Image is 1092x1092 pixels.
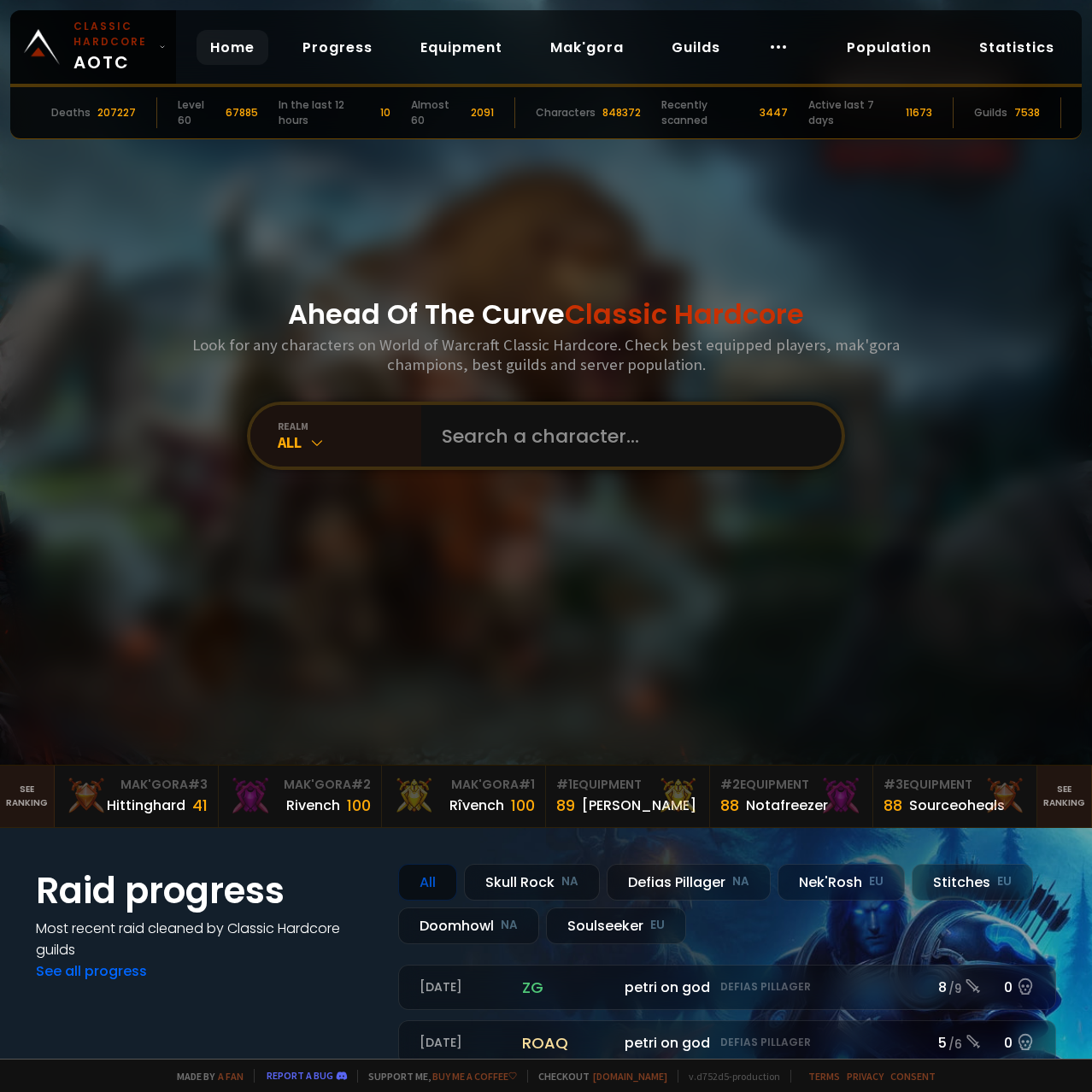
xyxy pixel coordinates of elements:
a: Guilds [658,30,734,65]
span: v. d752d5 - production [678,1070,780,1083]
div: 848372 [602,105,641,120]
div: 2091 [471,105,494,120]
a: Home [197,30,268,65]
a: Classic HardcoreAOTC [10,10,176,84]
a: Mak'Gora#1Rîvench100 [382,766,546,827]
span: Support me, [357,1070,517,1083]
span: Made by [167,1070,244,1083]
span: # 2 [351,776,371,793]
div: 41 [192,794,208,817]
div: Guilds [974,105,1007,120]
span: # 2 [720,776,740,793]
small: NA [561,873,578,890]
a: Mak'Gora#3Hittinghard41 [55,766,219,827]
span: AOTC [73,19,152,75]
a: Seeranking [1037,766,1092,827]
span: # 3 [884,776,903,793]
div: All [278,432,421,452]
a: [DATE]roaqpetri on godDefias Pillager5 /60 [398,1020,1056,1066]
small: EU [997,873,1012,890]
a: #3Equipment88Sourceoheals [873,766,1037,827]
div: 10 [380,105,390,120]
a: #2Equipment88Notafreezer [710,766,874,827]
div: Mak'Gora [65,776,208,794]
span: # 1 [556,776,572,793]
div: Level 60 [178,97,219,128]
div: [PERSON_NAME] [582,795,696,816]
span: Checkout [527,1070,667,1083]
a: Buy me a coffee [432,1070,517,1083]
div: 207227 [97,105,136,120]
div: Deaths [51,105,91,120]
div: 67885 [226,105,258,120]
div: All [398,864,457,901]
div: Soulseeker [546,907,686,944]
div: Stitches [912,864,1033,901]
div: 100 [511,794,535,817]
div: Equipment [556,776,699,794]
div: Sourceoheals [909,795,1005,816]
a: Population [833,30,945,65]
span: # 1 [519,776,535,793]
a: Report a bug [267,1069,333,1082]
a: Progress [289,30,386,65]
input: Search a character... [432,405,821,467]
div: Almost 60 [411,97,464,128]
div: 100 [347,794,371,817]
h4: Most recent raid cleaned by Classic Hardcore guilds [36,918,378,960]
a: Terms [808,1070,840,1083]
div: 11673 [906,105,932,120]
small: EU [650,917,665,934]
div: 88 [884,794,902,817]
a: Privacy [847,1070,884,1083]
a: #1Equipment89[PERSON_NAME] [546,766,710,827]
a: Consent [890,1070,936,1083]
div: Characters [536,105,596,120]
div: 7538 [1014,105,1040,120]
div: Doomhowl [398,907,539,944]
div: Mak'Gora [229,776,372,794]
div: Equipment [884,776,1026,794]
span: Classic Hardcore [565,295,804,333]
a: a fan [218,1070,244,1083]
div: Equipment [720,776,863,794]
h1: Ahead Of The Curve [288,294,804,335]
span: # 3 [188,776,208,793]
small: NA [501,917,518,934]
div: Mak'Gora [392,776,535,794]
small: NA [732,873,749,890]
div: In the last 12 hours [279,97,374,128]
a: [DATE]zgpetri on godDefias Pillager8 /90 [398,965,1056,1010]
div: Defias Pillager [607,864,771,901]
a: [DOMAIN_NAME] [593,1070,667,1083]
div: 88 [720,794,739,817]
div: Active last 7 days [808,97,899,128]
h1: Raid progress [36,864,378,918]
div: Recently scanned [661,97,753,128]
div: realm [278,420,421,432]
a: See all progress [36,961,147,981]
a: Equipment [407,30,516,65]
div: 3447 [760,105,788,120]
small: Classic Hardcore [73,19,152,50]
div: Skull Rock [464,864,600,901]
a: Mak'gora [537,30,637,65]
div: 89 [556,794,575,817]
a: Mak'Gora#2Rivench100 [219,766,383,827]
div: Rîvench [449,795,504,816]
h3: Look for any characters on World of Warcraft Classic Hardcore. Check best equipped players, mak'g... [185,335,907,374]
small: EU [869,873,884,890]
div: Nek'Rosh [778,864,905,901]
div: Hittinghard [107,795,185,816]
div: Notafreezer [746,795,828,816]
a: Statistics [966,30,1068,65]
div: Rivench [286,795,340,816]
